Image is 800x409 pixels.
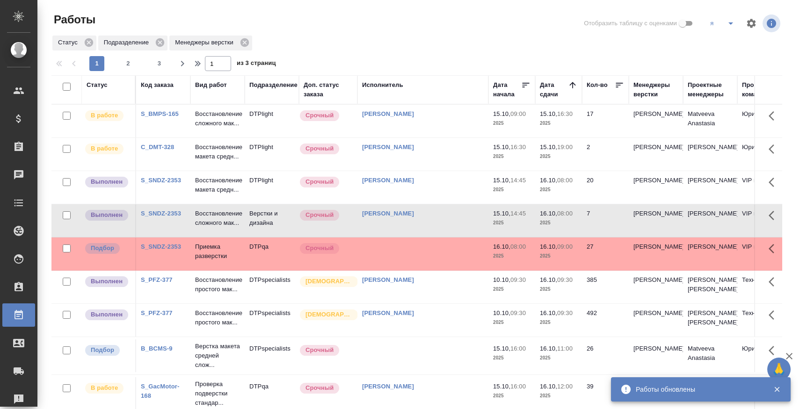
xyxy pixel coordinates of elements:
[540,285,577,294] p: 2025
[305,144,334,153] p: Срочный
[493,185,531,194] p: 2025
[540,276,557,283] p: 16.10,
[195,109,240,128] p: Восстановление сложного мак...
[493,345,510,352] p: 15.10,
[763,171,785,194] button: Здесь прячутся важные кнопки
[362,144,414,151] a: [PERSON_NAME]
[683,105,737,137] td: Matveeva Anastasia
[141,345,173,352] a: B_BCMS-9
[557,345,573,352] p: 11:00
[493,119,531,128] p: 2025
[84,344,131,357] div: Можно подбирать исполнителей
[305,111,334,120] p: Срочный
[540,353,577,363] p: 2025
[557,309,573,316] p: 09:30
[195,176,240,194] p: Восстановление макета средн...
[557,110,573,117] p: 16:30
[493,276,510,283] p: 10.10,
[688,275,733,294] p: [PERSON_NAME], [PERSON_NAME]
[84,242,131,255] div: Можно подбирать исполнителей
[305,345,334,355] p: Срочный
[493,144,510,151] p: 15.10,
[633,143,678,152] p: [PERSON_NAME]
[52,36,96,50] div: Статус
[305,210,334,220] p: Срочный
[540,218,577,228] p: 2025
[540,210,557,217] p: 16.10,
[493,80,521,99] div: Дата начала
[195,380,240,408] p: Проверка подверстки стандар...
[51,12,95,27] span: Работы
[305,383,334,393] p: Срочный
[362,210,414,217] a: [PERSON_NAME]
[763,237,785,260] button: Здесь прячутся важные кнопки
[195,80,227,90] div: Вид работ
[141,177,181,184] a: S_SNDZ-2353
[737,271,792,303] td: Технический
[737,339,792,372] td: Юридический
[582,105,629,137] td: 17
[540,251,577,261] p: 2025
[245,138,299,171] td: DTPlight
[584,19,677,28] span: Отобразить таблицу с оценками
[141,144,174,151] a: C_DMT-328
[493,243,510,250] p: 16.10,
[84,176,131,188] div: Исполнитель завершил работу
[245,339,299,372] td: DTPspecialists
[540,144,557,151] p: 15.10,
[237,57,276,71] span: из 3 страниц
[195,342,240,370] p: Верстка макета средней слож...
[510,177,526,184] p: 14:45
[91,244,114,253] p: Подбор
[305,177,334,187] p: Срочный
[175,38,237,47] p: Менеджеры верстки
[763,339,785,362] button: Здесь прячутся важные кнопки
[582,339,629,372] td: 26
[510,345,526,352] p: 16:00
[84,309,131,321] div: Исполнитель завершил работу
[557,177,573,184] p: 08:00
[540,391,577,401] p: 2025
[737,237,792,270] td: VIP клиенты
[633,275,678,285] p: [PERSON_NAME]
[493,152,531,161] p: 2025
[141,276,173,283] a: S_PFZ-377
[737,105,792,137] td: Юридический
[633,309,678,318] p: [PERSON_NAME]
[91,277,123,286] p: Выполнен
[557,276,573,283] p: 09:30
[510,210,526,217] p: 14:45
[633,344,678,353] p: [PERSON_NAME]
[91,383,118,393] p: В работе
[688,80,733,99] div: Проектные менеджеры
[493,391,531,401] p: 2025
[582,271,629,303] td: 385
[362,80,403,90] div: Исполнитель
[91,111,118,120] p: В работе
[510,383,526,390] p: 16:00
[305,310,352,319] p: [DEMOGRAPHIC_DATA]
[141,383,179,399] a: S_GacMotor-168
[245,171,299,204] td: DTPlight
[493,353,531,363] p: 2025
[767,358,791,381] button: 🙏
[557,144,573,151] p: 19:00
[91,310,123,319] p: Выполнен
[540,110,557,117] p: 15.10,
[305,277,352,286] p: [DEMOGRAPHIC_DATA]
[493,177,510,184] p: 15.10,
[493,383,510,390] p: 15.10,
[91,177,123,187] p: Выполнен
[540,318,577,327] p: 2025
[763,14,782,32] span: Посмотреть информацию
[141,80,174,90] div: Код заказа
[557,243,573,250] p: 09:00
[767,385,786,394] button: Закрыть
[771,359,787,379] span: 🙏
[737,204,792,237] td: VIP клиенты
[510,243,526,250] p: 08:00
[540,243,557,250] p: 16.10,
[703,16,740,31] div: split button
[633,242,678,251] p: [PERSON_NAME]
[763,271,785,293] button: Здесь прячутся важные кнопки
